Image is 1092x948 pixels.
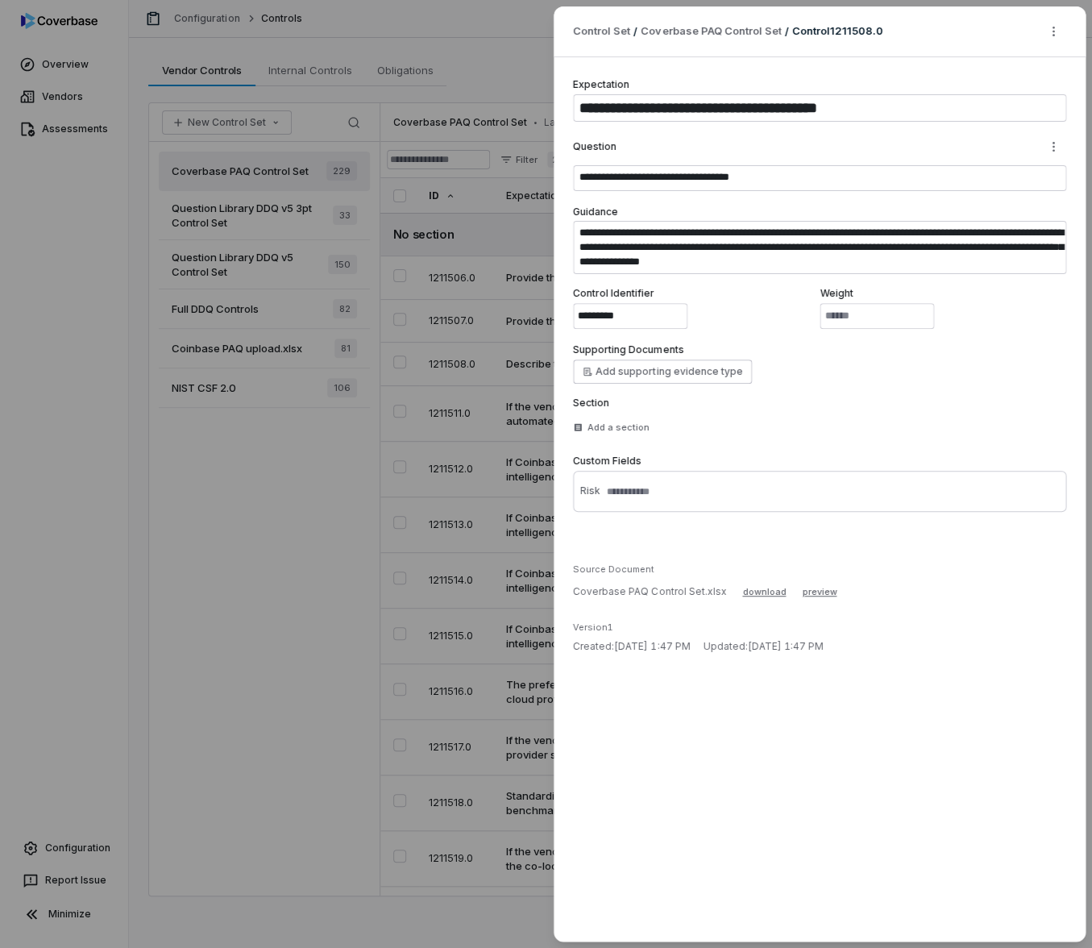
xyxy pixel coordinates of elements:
span: Created: [DATE] 1:47 PM [573,640,690,652]
label: Weight [820,287,1066,300]
label: Question [573,140,617,153]
button: Question actions [1040,135,1066,159]
label: Expectation [573,78,629,90]
button: download [736,582,792,601]
a: Coverbase PAQ Control Set [641,23,781,39]
label: Custom Fields [573,455,1066,468]
label: Section [573,397,1066,410]
span: Control 1211508.0 [791,24,882,37]
button: More actions [1040,19,1066,44]
button: preview [802,582,837,601]
label: Control Identifier [573,287,820,300]
div: Source Document [573,563,1066,576]
span: Version 1 [573,622,613,633]
div: Add a section [573,422,650,434]
p: / [633,24,637,39]
button: Add a section [568,413,654,442]
label: Guidance [573,206,618,218]
button: Add supporting evidence type [573,360,752,384]
label: Supporting Documents [573,343,683,356]
div: Risk [580,484,600,497]
p: Coverbase PAQ Control Set.xlsx [573,585,726,598]
span: Updated: [DATE] 1:47 PM [703,640,823,652]
span: Control Set [573,23,630,39]
p: / [784,24,788,39]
